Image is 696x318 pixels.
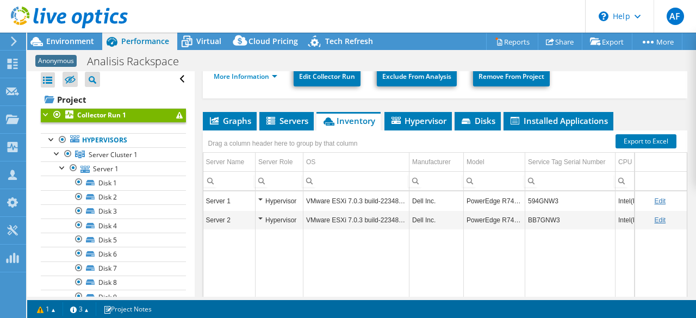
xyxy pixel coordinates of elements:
[41,204,186,219] a: Disk 3
[303,171,409,190] td: Column OS, Filter cell
[294,67,361,86] a: Edit Collector Run
[464,210,525,229] td: Column Model, Value PowerEdge R740xd
[214,72,277,81] a: More Information
[409,153,464,172] td: Manufacturer Column
[82,55,196,67] h1: Analisis Rackspace
[96,302,159,316] a: Project Notes
[206,136,361,151] div: Drag a column header here to group by that column
[618,155,632,169] div: CPU
[256,210,303,229] td: Column Server Role, Value Hypervisor
[46,36,94,46] span: Environment
[525,153,616,172] td: Service Tag Serial Number Column
[409,171,464,190] td: Column Manufacturer, Filter cell
[654,197,666,205] a: Edit
[464,191,525,210] td: Column Model, Value PowerEdge R740xd
[41,176,186,190] a: Disk 1
[460,115,495,126] span: Disks
[258,155,293,169] div: Server Role
[525,191,616,210] td: Column Service Tag Serial Number, Value 594GNW3
[41,133,186,147] a: Hypervisors
[203,171,256,190] td: Column Server Name, Filter cell
[303,210,409,229] td: Column OS, Value VMware ESXi 7.0.3 build-22348816
[121,36,169,46] span: Performance
[667,8,684,25] span: AF
[265,115,308,126] span: Servers
[377,67,457,86] a: Exclude From Analysis
[525,210,616,229] td: Column Service Tag Serial Number, Value BB7GNW3
[35,55,77,67] span: Anonymous
[599,11,608,21] svg: \n
[208,115,251,126] span: Graphs
[29,302,63,316] a: 1
[41,91,186,108] a: Project
[258,195,300,208] div: Hypervisor
[412,155,451,169] div: Manufacturer
[616,134,676,148] a: Export to Excel
[409,191,464,210] td: Column Manufacturer, Value Dell Inc.
[409,210,464,229] td: Column Manufacturer, Value Dell Inc.
[41,147,186,161] a: Server Cluster 1
[203,153,256,172] td: Server Name Column
[464,153,525,172] td: Model Column
[41,108,186,122] a: Collector Run 1
[654,216,666,224] a: Edit
[89,150,138,159] span: Server Cluster 1
[41,276,186,290] a: Disk 8
[390,115,446,126] span: Hypervisor
[306,155,315,169] div: OS
[322,115,375,126] span: Inventory
[206,155,245,169] div: Server Name
[77,110,126,120] b: Collector Run 1
[464,171,525,190] td: Column Model, Filter cell
[41,247,186,261] a: Disk 6
[325,36,373,46] span: Tech Refresh
[467,155,484,169] div: Model
[41,161,186,176] a: Server 1
[63,302,96,316] a: 3
[256,153,303,172] td: Server Role Column
[632,33,682,50] a: More
[256,171,303,190] td: Column Server Role, Filter cell
[303,153,409,172] td: OS Column
[256,191,303,210] td: Column Server Role, Value Hypervisor
[203,210,256,229] td: Column Server Name, Value Server 2
[258,214,300,227] div: Hypervisor
[473,67,550,86] a: Remove From Project
[582,33,632,50] a: Export
[248,36,298,46] span: Cloud Pricing
[196,36,221,46] span: Virtual
[525,171,616,190] td: Column Service Tag Serial Number, Filter cell
[486,33,538,50] a: Reports
[528,155,606,169] div: Service Tag Serial Number
[41,233,186,247] a: Disk 5
[538,33,582,50] a: Share
[203,191,256,210] td: Column Server Name, Value Server 1
[509,115,608,126] span: Installed Applications
[41,261,186,276] a: Disk 7
[41,219,186,233] a: Disk 4
[303,191,409,210] td: Column OS, Value VMware ESXi 7.0.3 build-22348816
[41,290,186,304] a: Disk 9
[41,190,186,204] a: Disk 2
